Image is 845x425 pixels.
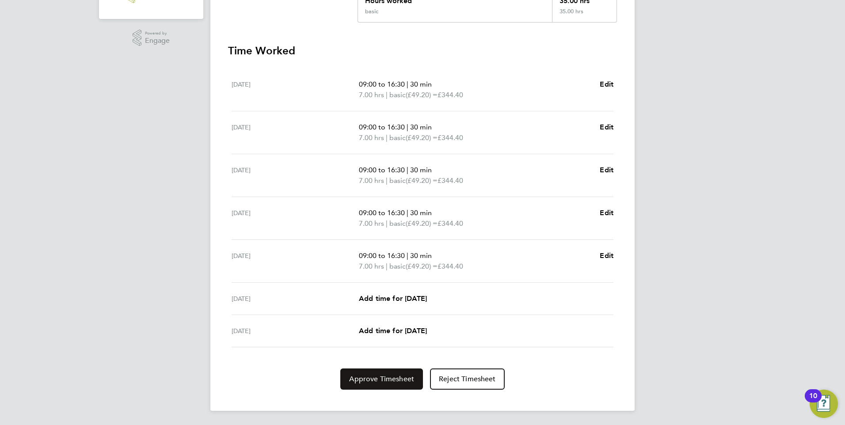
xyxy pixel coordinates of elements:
[600,123,613,131] span: Edit
[340,368,423,390] button: Approve Timesheet
[359,262,384,270] span: 7.00 hrs
[359,209,405,217] span: 09:00 to 16:30
[552,8,617,22] div: 35.00 hrs
[359,123,405,131] span: 09:00 to 16:30
[359,293,427,304] a: Add time for [DATE]
[600,208,613,218] a: Edit
[349,375,414,383] span: Approve Timesheet
[386,262,388,270] span: |
[600,209,613,217] span: Edit
[600,251,613,260] span: Edit
[389,90,406,100] span: basic
[389,261,406,272] span: basic
[359,80,405,88] span: 09:00 to 16:30
[600,166,613,174] span: Edit
[430,368,505,390] button: Reject Timesheet
[389,133,406,143] span: basic
[359,176,384,185] span: 7.00 hrs
[359,219,384,228] span: 7.00 hrs
[232,293,359,304] div: [DATE]
[386,219,388,228] span: |
[600,165,613,175] a: Edit
[438,133,463,142] span: £344.40
[810,390,838,418] button: Open Resource Center, 10 new notifications
[359,326,427,335] span: Add time for [DATE]
[438,176,463,185] span: £344.40
[359,133,384,142] span: 7.00 hrs
[359,91,384,99] span: 7.00 hrs
[359,326,427,336] a: Add time for [DATE]
[359,294,427,303] span: Add time for [DATE]
[410,209,432,217] span: 30 min
[438,262,463,270] span: £344.40
[407,209,408,217] span: |
[232,122,359,143] div: [DATE]
[145,37,170,45] span: Engage
[406,176,438,185] span: (£49.20) =
[410,166,432,174] span: 30 min
[600,122,613,133] a: Edit
[407,80,408,88] span: |
[407,166,408,174] span: |
[359,251,405,260] span: 09:00 to 16:30
[232,165,359,186] div: [DATE]
[365,8,378,15] div: basic
[406,262,438,270] span: (£49.20) =
[410,123,432,131] span: 30 min
[410,80,432,88] span: 30 min
[438,219,463,228] span: £344.40
[407,123,408,131] span: |
[386,176,388,185] span: |
[232,79,359,100] div: [DATE]
[386,91,388,99] span: |
[406,133,438,142] span: (£49.20) =
[600,79,613,90] a: Edit
[145,30,170,37] span: Powered by
[809,396,817,407] div: 10
[133,30,170,46] a: Powered byEngage
[410,251,432,260] span: 30 min
[232,250,359,272] div: [DATE]
[228,44,617,58] h3: Time Worked
[389,175,406,186] span: basic
[389,218,406,229] span: basic
[407,251,408,260] span: |
[406,91,438,99] span: (£49.20) =
[600,250,613,261] a: Edit
[439,375,496,383] span: Reject Timesheet
[406,219,438,228] span: (£49.20) =
[359,166,405,174] span: 09:00 to 16:30
[438,91,463,99] span: £344.40
[232,208,359,229] div: [DATE]
[386,133,388,142] span: |
[600,80,613,88] span: Edit
[232,326,359,336] div: [DATE]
